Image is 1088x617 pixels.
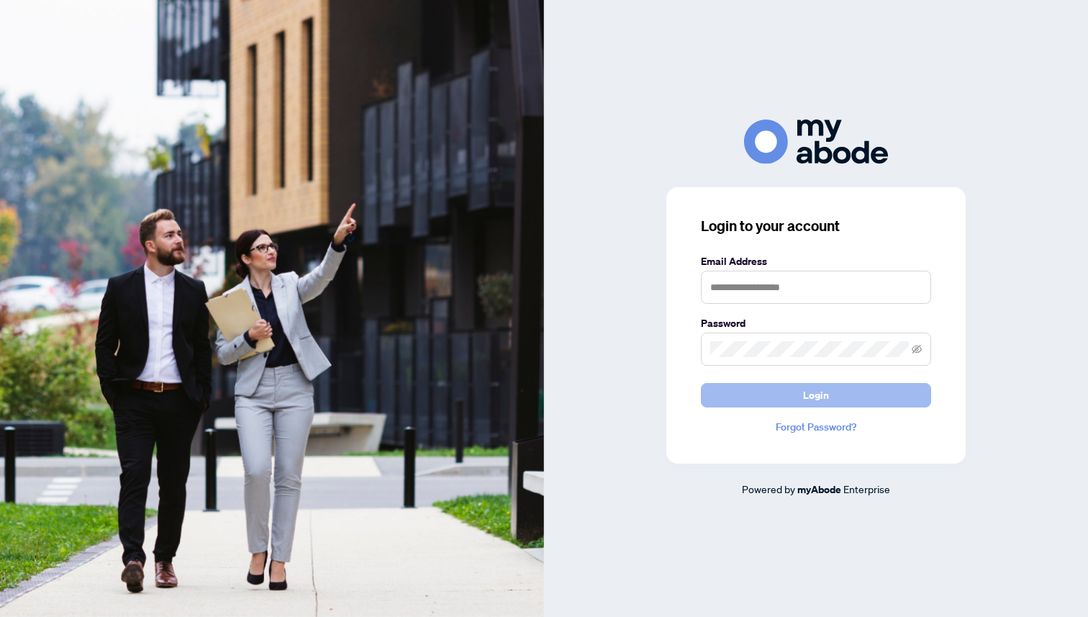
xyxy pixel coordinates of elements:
[701,253,931,269] label: Email Address
[803,384,829,407] span: Login
[797,482,841,497] a: myAbode
[701,216,931,236] h3: Login to your account
[701,419,931,435] a: Forgot Password?
[701,315,931,331] label: Password
[701,383,931,407] button: Login
[742,482,795,495] span: Powered by
[843,482,890,495] span: Enterprise
[744,120,888,163] img: ma-logo
[912,344,922,354] span: eye-invisible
